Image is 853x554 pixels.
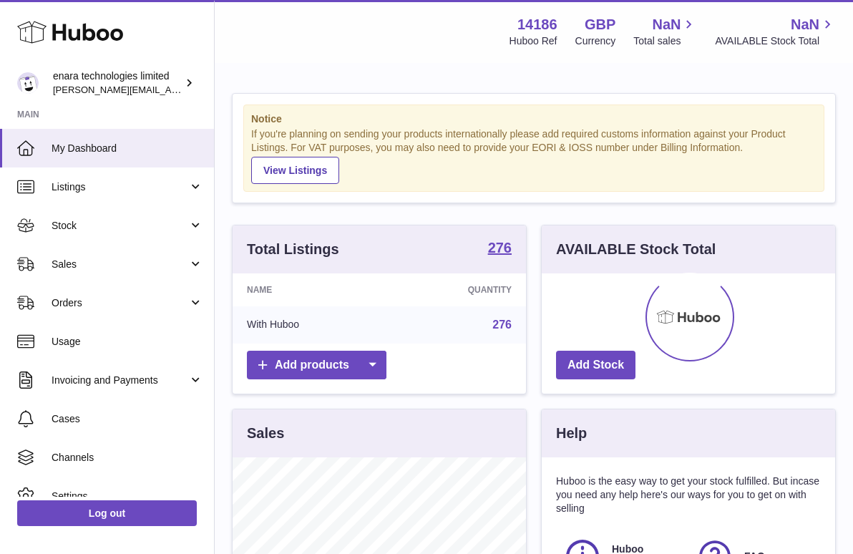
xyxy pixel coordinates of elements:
strong: Notice [251,112,817,126]
div: Huboo Ref [510,34,557,48]
div: Currency [575,34,616,48]
span: Usage [52,335,203,349]
a: View Listings [251,157,339,184]
strong: GBP [585,15,615,34]
p: Huboo is the easy way to get your stock fulfilled. But incase you need any help here's our ways f... [556,475,821,515]
div: enara technologies limited [53,69,182,97]
span: Channels [52,451,203,465]
a: NaN AVAILABLE Stock Total [715,15,836,48]
a: 276 [492,319,512,331]
span: NaN [791,15,819,34]
a: Add products [247,351,386,380]
span: Orders [52,296,188,310]
h3: Total Listings [247,240,339,259]
span: Listings [52,180,188,194]
h3: AVAILABLE Stock Total [556,240,716,259]
th: Quantity [387,273,526,306]
strong: 14186 [517,15,557,34]
span: My Dashboard [52,142,203,155]
span: Invoicing and Payments [52,374,188,387]
a: Add Stock [556,351,635,380]
strong: 276 [488,240,512,255]
td: With Huboo [233,306,387,344]
span: Settings [52,490,203,503]
span: Stock [52,219,188,233]
span: [PERSON_NAME][EMAIL_ADDRESS][DOMAIN_NAME] [53,84,287,95]
img: Dee@enara.co [17,72,39,94]
span: Sales [52,258,188,271]
th: Name [233,273,387,306]
h3: Help [556,424,587,443]
span: AVAILABLE Stock Total [715,34,836,48]
a: NaN Total sales [633,15,697,48]
span: Cases [52,412,203,426]
h3: Sales [247,424,284,443]
div: If you're planning on sending your products internationally please add required customs informati... [251,127,817,183]
span: NaN [652,15,681,34]
span: Total sales [633,34,697,48]
a: 276 [488,240,512,258]
a: Log out [17,500,197,526]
